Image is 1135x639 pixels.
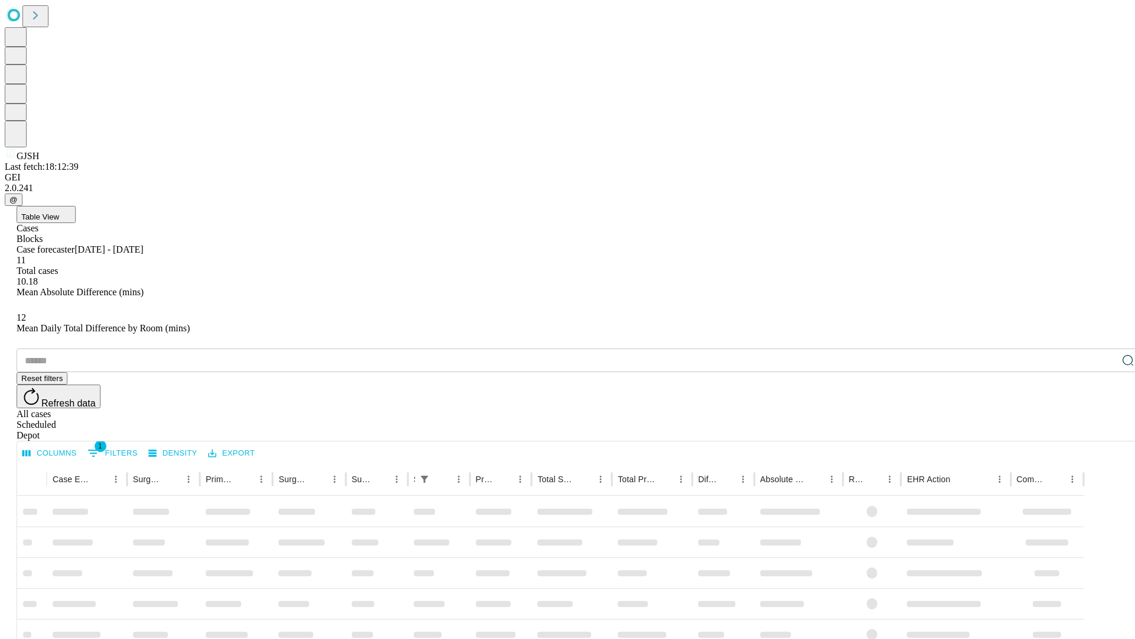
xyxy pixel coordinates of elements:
div: Primary Service [206,475,235,484]
button: Menu [180,471,197,488]
button: Menu [1064,471,1081,488]
div: Difference [698,475,717,484]
button: Refresh data [17,385,100,408]
button: Sort [164,471,180,488]
span: Refresh data [41,398,96,408]
button: Show filters [85,444,141,463]
span: Reset filters [21,374,63,383]
span: Table View [21,212,59,221]
span: Last fetch: 18:12:39 [5,162,79,172]
button: Export [205,444,258,463]
span: @ [9,195,18,204]
div: Case Epic Id [53,475,90,484]
div: Resolved in EHR [849,475,864,484]
button: Menu [823,471,840,488]
button: Menu [592,471,609,488]
div: Predicted In Room Duration [476,475,495,484]
span: 10.18 [17,276,38,286]
span: [DATE] - [DATE] [74,244,143,254]
button: Sort [807,471,823,488]
button: Density [145,444,200,463]
button: Menu [326,471,343,488]
div: Surgeon Name [133,475,163,484]
button: Menu [450,471,467,488]
button: Menu [512,471,528,488]
span: Total cases [17,266,58,276]
button: Sort [434,471,450,488]
button: Menu [991,471,1008,488]
button: Show filters [416,471,433,488]
span: Mean Absolute Difference (mins) [17,287,144,297]
button: Menu [673,471,689,488]
button: Reset filters [17,372,67,385]
div: Absolute Difference [760,475,806,484]
span: 11 [17,255,25,265]
button: Sort [718,471,735,488]
button: Sort [495,471,512,488]
button: Sort [91,471,108,488]
div: Scheduled In Room Duration [414,475,415,484]
div: Total Predicted Duration [618,475,655,484]
span: 12 [17,312,26,322]
span: Mean Daily Total Difference by Room (mins) [17,323,190,333]
button: Menu [108,471,124,488]
button: @ [5,193,22,206]
button: Sort [656,471,673,488]
button: Sort [865,471,881,488]
button: Sort [952,471,968,488]
div: Total Scheduled Duration [537,475,575,484]
button: Menu [735,471,751,488]
span: 1 [95,440,106,452]
span: GJSH [17,151,39,161]
div: Surgery Date [352,475,371,484]
button: Sort [236,471,253,488]
button: Sort [372,471,388,488]
button: Table View [17,206,76,223]
button: Sort [576,471,592,488]
div: 1 active filter [416,471,433,488]
div: GEI [5,172,1130,183]
div: Comments [1017,475,1046,484]
button: Sort [310,471,326,488]
div: Surgery Name [278,475,308,484]
button: Select columns [20,444,80,463]
button: Menu [881,471,898,488]
button: Sort [1048,471,1064,488]
button: Menu [388,471,405,488]
div: 2.0.241 [5,183,1130,193]
span: Case forecaster [17,244,74,254]
button: Menu [253,471,270,488]
div: EHR Action [907,475,950,484]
